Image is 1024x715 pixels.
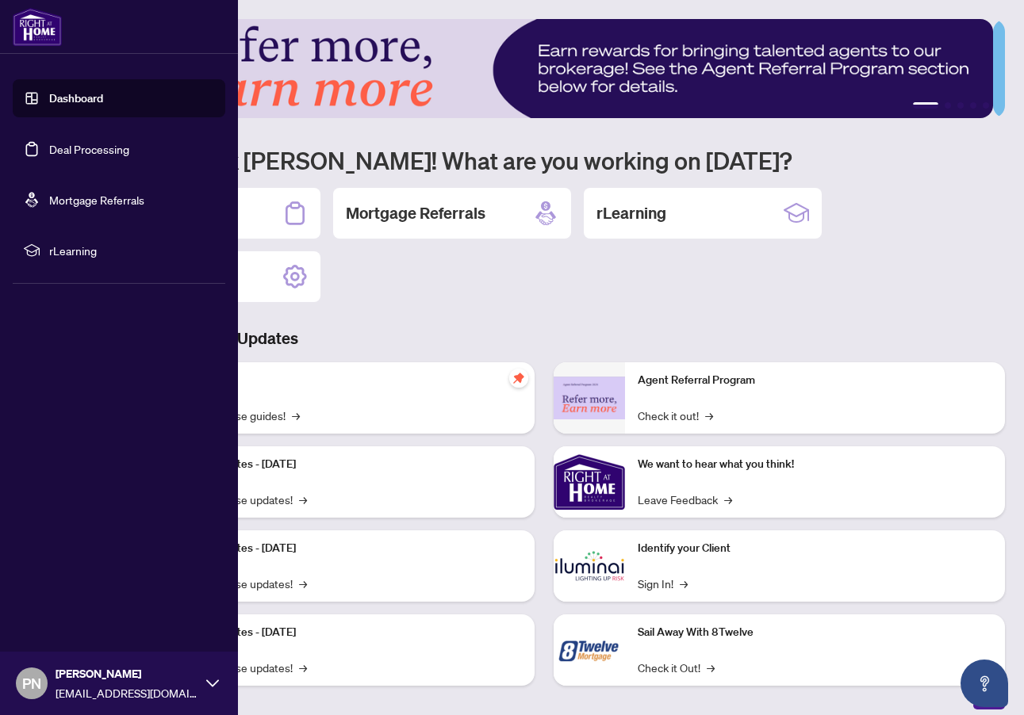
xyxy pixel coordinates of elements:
p: Platform Updates - [DATE] [167,456,522,473]
button: 3 [957,102,964,109]
p: Self-Help [167,372,522,389]
span: → [292,407,300,424]
button: 2 [945,102,951,109]
button: Open asap [961,660,1008,707]
img: We want to hear what you think! [554,446,625,518]
p: Platform Updates - [DATE] [167,624,522,641]
h3: Brokerage & Industry Updates [82,327,1005,350]
span: → [299,491,307,508]
span: → [299,575,307,592]
img: Sail Away With 8Twelve [554,614,625,686]
span: → [299,659,307,676]
button: 1 [913,102,938,109]
p: Identify your Client [638,540,993,557]
span: PN [22,672,41,694]
span: [PERSON_NAME] [56,665,198,682]
span: [EMAIL_ADDRESS][DOMAIN_NAME] [56,684,198,702]
span: → [707,659,715,676]
button: 5 [983,102,989,109]
span: pushpin [509,369,528,388]
p: Sail Away With 8Twelve [638,624,993,641]
img: Agent Referral Program [554,377,625,420]
span: rLearning [49,242,214,259]
a: Leave Feedback→ [638,491,732,508]
a: Sign In!→ [638,575,688,592]
span: → [680,575,688,592]
a: Dashboard [49,91,103,105]
img: Slide 0 [82,19,993,118]
p: Agent Referral Program [638,372,993,389]
a: Check it out!→ [638,407,713,424]
a: Mortgage Referrals [49,193,144,207]
h2: Mortgage Referrals [346,202,485,224]
button: 4 [970,102,976,109]
img: Identify your Client [554,530,625,602]
span: → [705,407,713,424]
img: logo [13,8,62,46]
a: Check it Out!→ [638,659,715,676]
a: Deal Processing [49,142,129,156]
span: → [724,491,732,508]
h1: Welcome back [PERSON_NAME]! What are you working on [DATE]? [82,145,1005,175]
h2: rLearning [596,202,666,224]
p: Platform Updates - [DATE] [167,540,522,557]
p: We want to hear what you think! [638,456,993,473]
